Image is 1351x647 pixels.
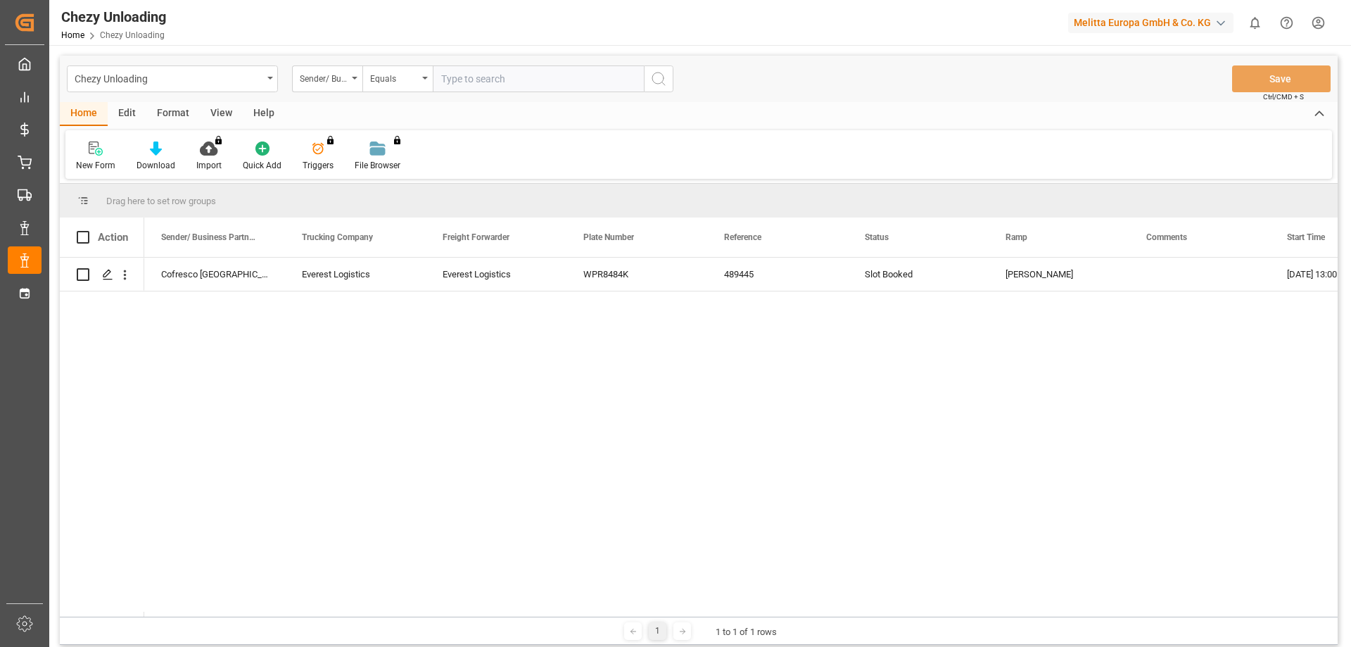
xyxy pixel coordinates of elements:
[644,65,673,92] button: search button
[243,102,285,126] div: Help
[161,232,255,242] span: Sender/ Business Partner
[243,159,281,172] div: Quick Add
[292,65,362,92] button: open menu
[1146,232,1187,242] span: Comments
[1271,7,1302,39] button: Help Center
[716,625,777,639] div: 1 to 1 of 1 rows
[583,232,634,242] span: Plate Number
[137,159,175,172] div: Download
[1068,13,1233,33] div: Melitta Europa GmbH & Co. KG
[433,65,644,92] input: Type to search
[362,65,433,92] button: open menu
[1232,65,1331,92] button: Save
[1287,232,1325,242] span: Start Time
[370,69,418,85] div: Equals
[144,258,285,291] div: Cofresco [GEOGRAPHIC_DATA]
[443,232,509,242] span: Freight Forwarder
[302,232,373,242] span: Trucking Company
[67,65,278,92] button: open menu
[200,102,243,126] div: View
[106,196,216,206] span: Drag here to set row groups
[865,258,972,291] div: Slot Booked
[1006,258,1112,291] div: [PERSON_NAME]
[566,258,707,291] div: WPR8484K
[146,102,200,126] div: Format
[76,159,115,172] div: New Form
[1068,9,1239,36] button: Melitta Europa GmbH & Co. KG
[98,231,128,244] div: Action
[724,232,761,242] span: Reference
[60,258,144,291] div: Press SPACE to select this row.
[75,69,262,87] div: Chezy Unloading
[707,258,848,291] div: 489445
[60,102,108,126] div: Home
[649,622,666,640] div: 1
[1239,7,1271,39] button: show 0 new notifications
[1263,92,1304,102] span: Ctrl/CMD + S
[300,69,348,85] div: Sender/ Business Partner
[61,6,166,27] div: Chezy Unloading
[285,258,426,291] div: Everest Logistics
[61,30,84,40] a: Home
[443,258,550,291] div: Everest Logistics
[865,232,889,242] span: Status
[1006,232,1027,242] span: Ramp
[108,102,146,126] div: Edit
